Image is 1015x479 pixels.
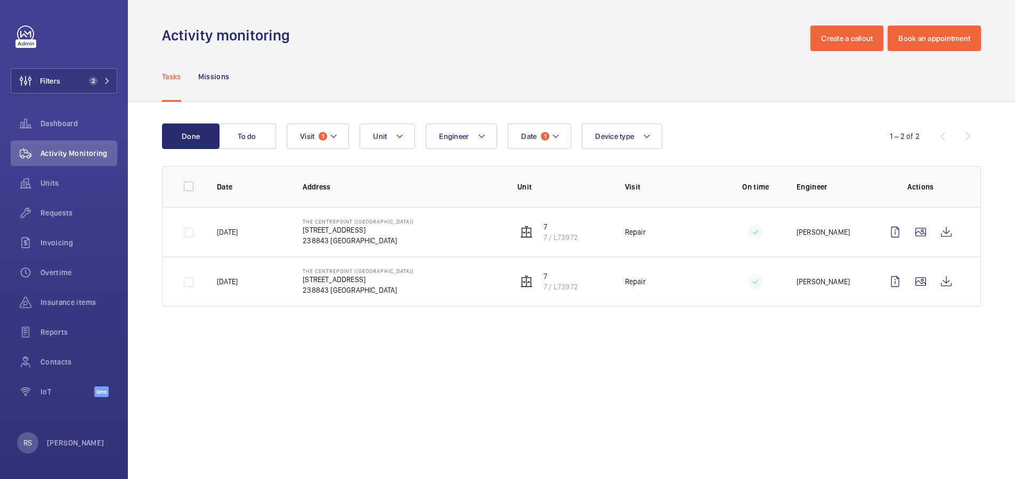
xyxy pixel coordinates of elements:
img: elevator.svg [520,226,533,238]
p: 238843 [GEOGRAPHIC_DATA] [303,235,414,246]
button: Engineer [426,123,497,149]
span: Activity Monitoring [40,148,117,159]
span: Beta [94,386,109,397]
p: On time [732,181,779,192]
p: Date [217,181,286,192]
span: 2 [89,77,98,85]
button: Create a callout [810,26,883,51]
span: Engineer [439,132,469,141]
p: Missions [198,71,230,82]
button: Unit [360,123,415,149]
p: The Centrepoint ([GEOGRAPHIC_DATA]) [303,218,414,225]
div: 1 – 2 of 2 [890,131,920,142]
p: [PERSON_NAME] [47,437,104,448]
p: [DATE] [217,227,238,237]
button: Done [162,123,220,149]
p: Tasks [162,71,181,82]
p: 7 [543,221,578,232]
span: IoT [40,386,94,397]
button: Device type [582,123,662,149]
span: Invoicing [40,237,117,248]
p: Unit [517,181,607,192]
span: Dashboard [40,118,117,129]
p: RS [23,437,32,448]
p: Actions [882,181,959,192]
p: [STREET_ADDRESS] [303,274,414,285]
span: Units [40,178,117,188]
button: Date1 [508,123,571,149]
span: Filters [40,76,60,86]
p: 7 [543,271,578,282]
p: 7 / L73972 [543,232,578,243]
span: Date [521,132,537,141]
p: 7 / L73972 [543,282,578,292]
span: Unit [373,132,387,141]
p: The Centrepoint ([GEOGRAPHIC_DATA]) [303,268,414,274]
p: [STREET_ADDRESS] [303,225,414,235]
span: 1 [319,132,327,141]
p: 238843 [GEOGRAPHIC_DATA] [303,285,414,295]
span: Visit [300,132,314,141]
p: [DATE] [217,276,238,287]
button: Filters2 [11,68,117,94]
h1: Activity monitoring [162,26,296,45]
span: Insurance items [40,297,117,308]
button: To do [218,123,276,149]
span: Contacts [40,357,117,367]
span: Requests [40,208,117,218]
p: [PERSON_NAME] [797,276,850,287]
img: elevator.svg [520,275,533,288]
button: Book an appointment [888,26,981,51]
p: Repair [625,227,646,237]
span: Device type [595,132,634,141]
span: 1 [541,132,549,141]
span: Overtime [40,267,117,278]
p: [PERSON_NAME] [797,227,850,237]
button: Visit1 [287,123,349,149]
p: Engineer [797,181,865,192]
span: Reports [40,327,117,337]
p: Repair [625,276,646,287]
p: Address [303,181,500,192]
p: Visit [625,181,715,192]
